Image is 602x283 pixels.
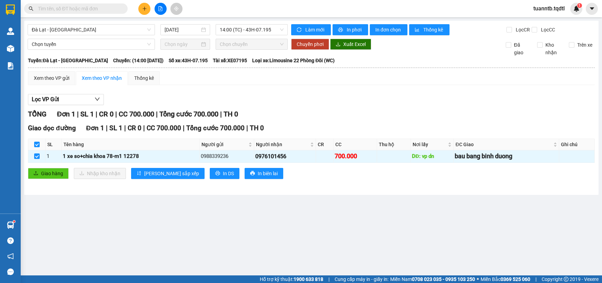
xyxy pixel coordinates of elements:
button: plus [138,3,150,15]
span: Xuất Excel [343,40,366,48]
div: 1 [47,152,60,161]
span: In phơi [347,26,363,34]
span: ĐC Giao [455,141,552,148]
button: file-add [155,3,167,15]
span: Đơn 1 [57,110,75,118]
span: Miền Bắc [481,275,530,283]
span: plus [142,6,147,11]
span: Người gửi [201,141,247,148]
span: Giao hàng [41,170,63,177]
sup: 1 [13,220,15,223]
span: printer [338,27,344,33]
span: sync [297,27,303,33]
span: printer [215,171,220,176]
span: Hỗ trợ kỹ thuật: [260,275,323,283]
span: TH 0 [224,110,238,118]
span: 14:00 (TC) - 43H-07.195 [220,25,284,35]
img: warehouse-icon [7,221,14,229]
button: Chuyển phơi [291,39,329,50]
span: aim [174,6,179,11]
strong: 0708 023 035 - 0935 103 250 [412,276,475,282]
span: Lọc VP Gửi [32,95,59,104]
span: bar-chart [415,27,421,33]
img: warehouse-icon [7,45,14,52]
span: Kho nhận [543,41,563,56]
span: Làm mới [305,26,325,34]
span: Lọc CC [538,26,556,34]
div: Thống kê [134,74,154,82]
span: down [95,96,100,102]
span: [PERSON_NAME] sắp xếp [144,170,199,177]
span: | [220,110,222,118]
div: 0976101456 [255,152,315,161]
span: TỔNG [28,110,47,118]
span: | [246,124,248,132]
span: CR 0 [99,110,114,118]
span: | [156,110,158,118]
span: Người nhận [256,141,309,148]
button: In đơn chọn [370,24,407,35]
span: Số xe: 43H-07.195 [169,57,208,64]
input: Chọn ngày [165,40,200,48]
input: 12/09/2025 [165,26,200,34]
span: Tài xế: XE07195 [213,57,247,64]
button: downloadXuất Excel [330,39,371,50]
strong: 1900 633 818 [294,276,323,282]
span: download [336,42,341,47]
div: 1 xe so+chia khoa 78-m1 12278 [63,152,198,161]
div: 700.000 [335,151,376,161]
th: Ghi chú [559,139,595,150]
button: printerIn phơi [333,24,368,35]
span: Chọn chuyến [220,39,284,49]
span: SL 1 [80,110,94,118]
span: printer [250,171,255,176]
button: downloadNhập kho nhận [74,168,126,179]
button: printerIn DS [210,168,239,179]
span: In DS [223,170,234,177]
span: tuanntb.tqdtl [528,4,570,13]
span: Đã giao [511,41,532,56]
span: TH 0 [250,124,264,132]
span: CR 0 [128,124,141,132]
span: search [29,6,33,11]
span: Chọn tuyến [32,39,151,49]
b: Tuyến: Đà Lạt - [GEOGRAPHIC_DATA] [28,58,108,63]
strong: 0369 525 060 [501,276,530,282]
button: bar-chartThống kê [409,24,450,35]
span: CC 700.000 [119,110,154,118]
button: printerIn biên lai [245,168,283,179]
span: Trên xe [574,41,595,49]
span: file-add [158,6,163,11]
span: | [106,124,108,132]
div: Xem theo VP gửi [34,74,69,82]
button: caret-down [586,3,598,15]
span: Loại xe: Limousine 22 Phòng Đôi (WC) [252,57,335,64]
span: Tổng cước 700.000 [159,110,218,118]
span: SL 1 [109,124,122,132]
span: 1 [578,3,581,8]
button: uploadGiao hàng [28,168,69,179]
th: CC [334,139,377,150]
button: Lọc VP Gửi [28,94,104,105]
span: caret-down [589,6,595,12]
input: Tìm tên, số ĐT hoặc mã đơn [38,5,119,12]
span: CC 700.000 [147,124,181,132]
span: | [535,275,536,283]
span: Tổng cước 700.000 [186,124,245,132]
span: | [183,124,185,132]
th: SL [46,139,62,150]
span: In biên lai [258,170,278,177]
img: warehouse-icon [7,28,14,35]
span: Lọc CR [513,26,531,34]
button: sort-ascending[PERSON_NAME] sắp xếp [131,168,205,179]
span: Chuyến: (14:00 [DATE]) [113,57,164,64]
sup: 1 [577,3,582,8]
div: 0988339236 [201,152,253,161]
th: Tên hàng [62,139,200,150]
img: icon-new-feature [573,6,580,12]
span: Đơn 1 [86,124,105,132]
button: aim [170,3,182,15]
th: Thu hộ [377,139,411,150]
span: notification [7,253,14,260]
img: logo-vxr [6,4,15,15]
